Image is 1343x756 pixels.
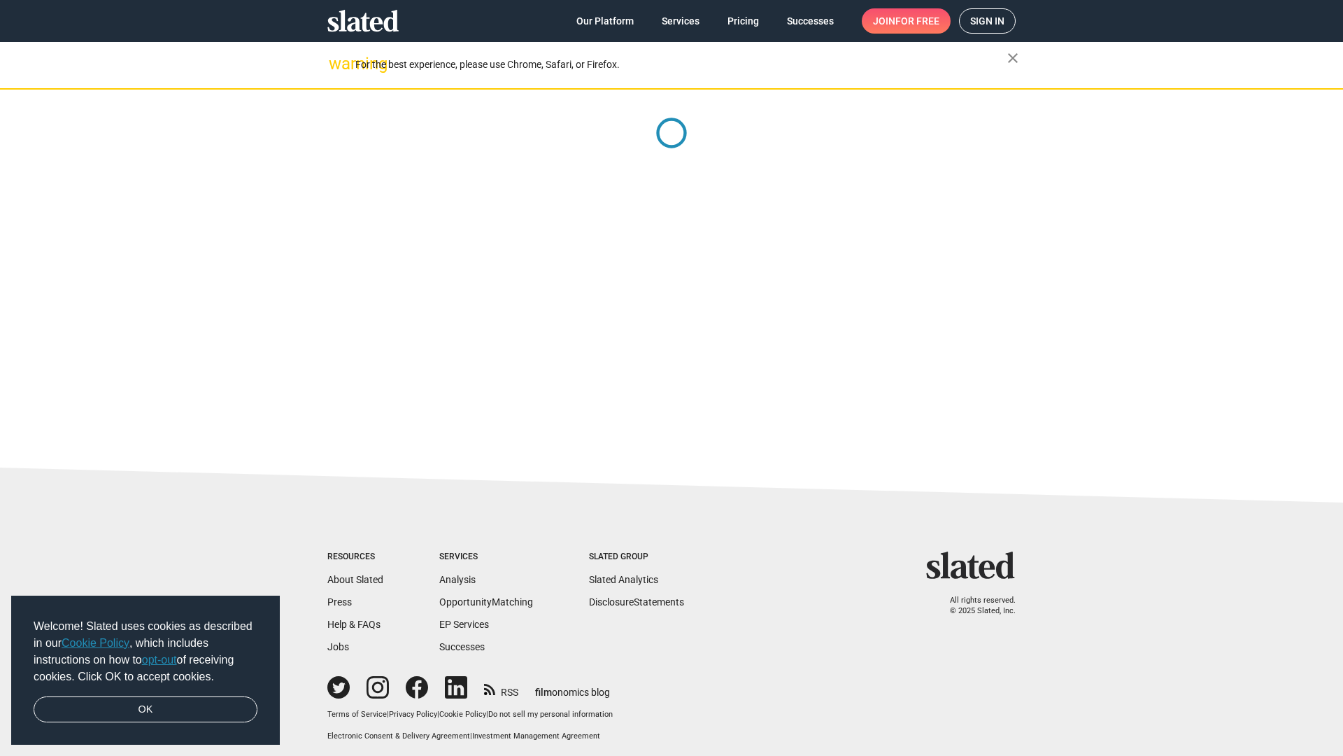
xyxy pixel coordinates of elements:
[327,619,381,630] a: Help & FAQs
[472,731,600,741] a: Investment Management Agreement
[484,678,518,699] a: RSS
[535,687,552,698] span: film
[486,710,488,719] span: |
[970,9,1004,33] span: Sign in
[439,574,476,585] a: Analysis
[776,8,845,34] a: Successes
[439,552,533,563] div: Services
[935,596,1016,616] p: All rights reserved. © 2025 Slated, Inc.
[34,618,257,685] span: Welcome! Slated uses cookies as described in our , which includes instructions on how to of recei...
[439,641,485,652] a: Successes
[651,8,711,34] a: Services
[327,731,470,741] a: Electronic Consent & Delivery Agreement
[327,596,352,608] a: Press
[327,552,383,563] div: Resources
[565,8,645,34] a: Our Platform
[439,710,486,719] a: Cookie Policy
[589,552,684,563] div: Slated Group
[439,619,489,630] a: EP Services
[576,8,634,34] span: Our Platform
[327,710,387,719] a: Terms of Service
[355,55,1007,74] div: For the best experience, please use Chrome, Safari, or Firefox.
[34,696,257,723] a: dismiss cookie message
[437,710,439,719] span: |
[1004,50,1021,66] mat-icon: close
[727,8,759,34] span: Pricing
[387,710,389,719] span: |
[589,596,684,608] a: DisclosureStatements
[535,675,610,699] a: filmonomics blog
[862,8,951,34] a: Joinfor free
[62,637,129,649] a: Cookie Policy
[389,710,437,719] a: Privacy Policy
[895,8,939,34] span: for free
[787,8,834,34] span: Successes
[873,8,939,34] span: Join
[439,596,533,608] a: OpportunityMatching
[662,8,699,34] span: Services
[327,641,349,652] a: Jobs
[959,8,1016,34] a: Sign in
[142,654,177,666] a: opt-out
[329,55,346,72] mat-icon: warning
[716,8,770,34] a: Pricing
[327,574,383,585] a: About Slated
[589,574,658,585] a: Slated Analytics
[488,710,613,720] button: Do not sell my personal information
[11,596,280,745] div: cookieconsent
[470,731,472,741] span: |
